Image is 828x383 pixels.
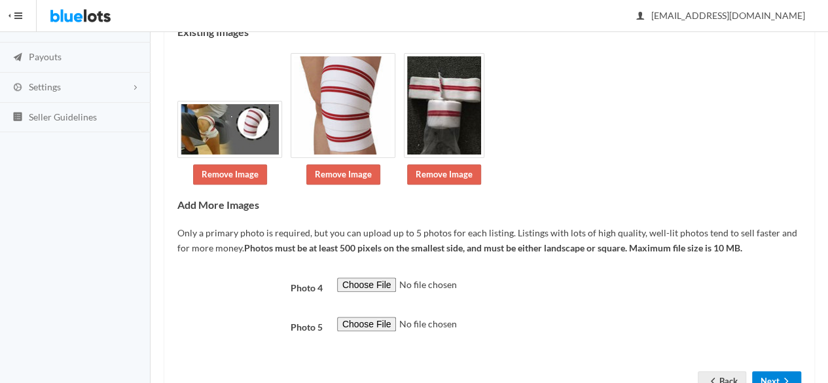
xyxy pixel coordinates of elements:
[244,242,742,253] b: Photos must be at least 500 pixels on the smallest side, and must be either landscape or square. ...
[11,52,24,64] ion-icon: paper plane
[193,164,267,185] a: Remove Image
[170,278,330,296] label: Photo 4
[404,53,484,158] img: 56258b74-33e9-4e51-8990-138f95f52ef6-1660768760.jpg
[11,111,24,124] ion-icon: list box
[29,111,97,122] span: Seller Guidelines
[637,10,805,21] span: [EMAIL_ADDRESS][DOMAIN_NAME]
[29,21,62,32] span: Invoices
[177,226,801,255] p: Only a primary photo is required, but you can upload up to 5 photos for each listing. Listings wi...
[306,164,380,185] a: Remove Image
[407,164,481,185] a: Remove Image
[634,10,647,23] ion-icon: person
[170,317,330,335] label: Photo 5
[177,26,801,38] h4: Existing Images
[177,101,282,158] img: a540cd33-cca0-42b7-8127-5c760820aef2-1660768760.jpg
[177,199,801,211] h4: Add More Images
[291,53,395,158] img: 157e07e7-25c4-4ddf-913b-e5b577391cb6-1660768760.jpg
[29,81,61,92] span: Settings
[11,22,24,34] ion-icon: calculator
[29,51,62,62] span: Payouts
[11,82,24,94] ion-icon: cog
